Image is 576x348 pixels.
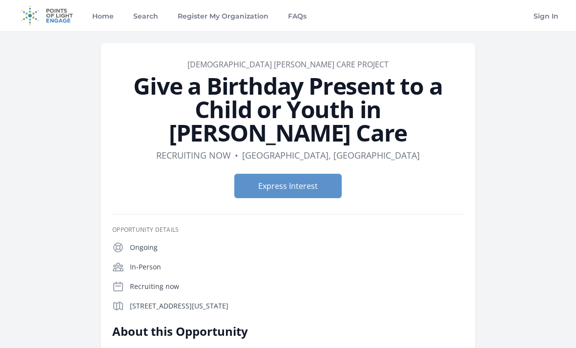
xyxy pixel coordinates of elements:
p: In-Person [130,262,464,272]
dd: [GEOGRAPHIC_DATA], [GEOGRAPHIC_DATA] [242,148,420,162]
a: [DEMOGRAPHIC_DATA] [PERSON_NAME] Care Project [187,59,389,70]
p: Ongoing [130,243,464,252]
p: Recruiting now [130,282,464,291]
h3: Opportunity Details [112,226,464,234]
div: • [235,148,238,162]
p: [STREET_ADDRESS][US_STATE] [130,301,464,311]
button: Express Interest [234,174,342,198]
dd: Recruiting now [156,148,231,162]
h1: Give a Birthday Present to a Child or Youth in [PERSON_NAME] Care [112,74,464,144]
h2: About this Opportunity [112,324,398,339]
